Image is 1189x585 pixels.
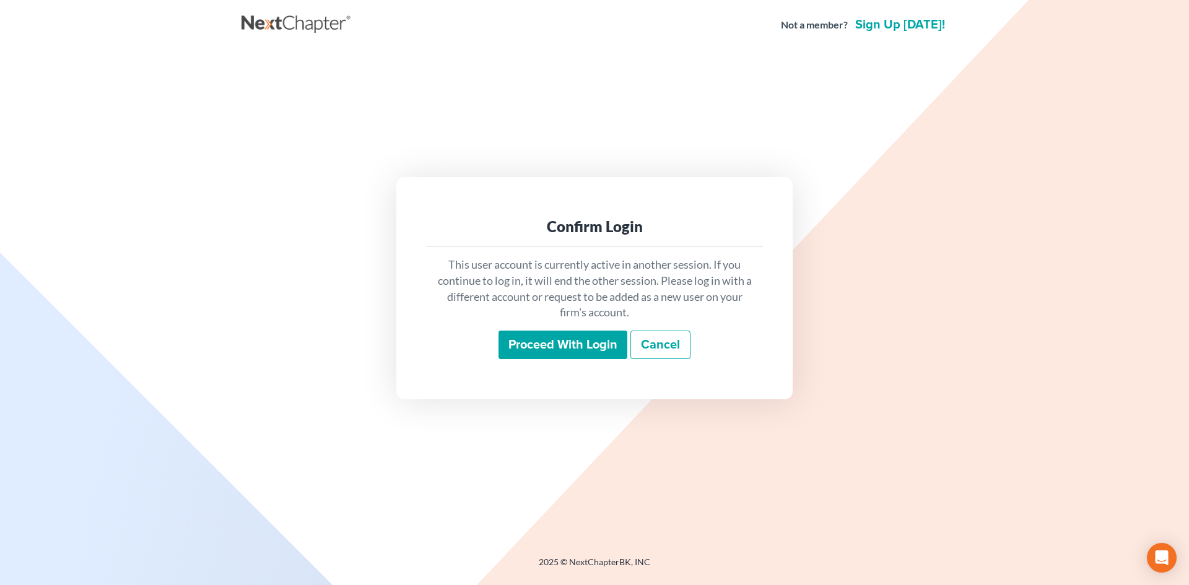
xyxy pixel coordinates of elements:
p: This user account is currently active in another session. If you continue to log in, it will end ... [436,257,753,321]
div: Confirm Login [436,217,753,236]
a: Cancel [630,331,690,359]
div: 2025 © NextChapterBK, INC [242,556,947,578]
input: Proceed with login [499,331,627,359]
strong: Not a member? [781,18,848,32]
a: Sign up [DATE]! [853,19,947,31]
div: Open Intercom Messenger [1147,543,1177,573]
